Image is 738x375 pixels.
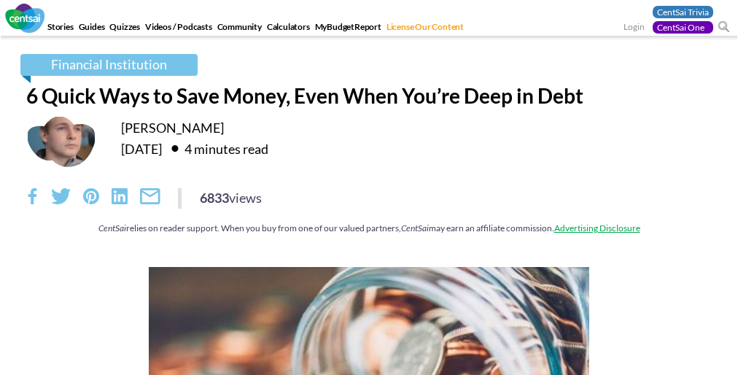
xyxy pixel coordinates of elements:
div: 4 minutes read [164,136,268,160]
a: License Our Content [385,21,465,36]
a: Videos / Podcasts [144,21,214,36]
em: CentSai [98,223,126,233]
a: Quizzes [108,21,141,36]
em: CentSai [401,223,429,233]
img: CentSai [5,4,44,33]
span: views [229,190,262,206]
div: 6833 [200,188,262,207]
a: CentSai Trivia [653,6,713,18]
div: relies on reader support. When you buy from one of our valued partners, may earn an affiliate com... [26,222,712,234]
a: [PERSON_NAME] [121,120,224,136]
a: Financial Institution [20,54,198,76]
a: Login [624,21,645,35]
a: Calculators [265,21,311,36]
h1: 6 Quick Ways to Save Money, Even When You’re Deep in Debt [26,83,712,108]
a: Stories [46,21,75,36]
time: [DATE] [121,141,162,157]
a: CentSai One [653,21,713,34]
a: Advertising Disclosure [554,223,640,233]
a: MyBudgetReport [314,21,383,36]
a: Community [216,21,263,36]
a: Guides [77,21,106,36]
